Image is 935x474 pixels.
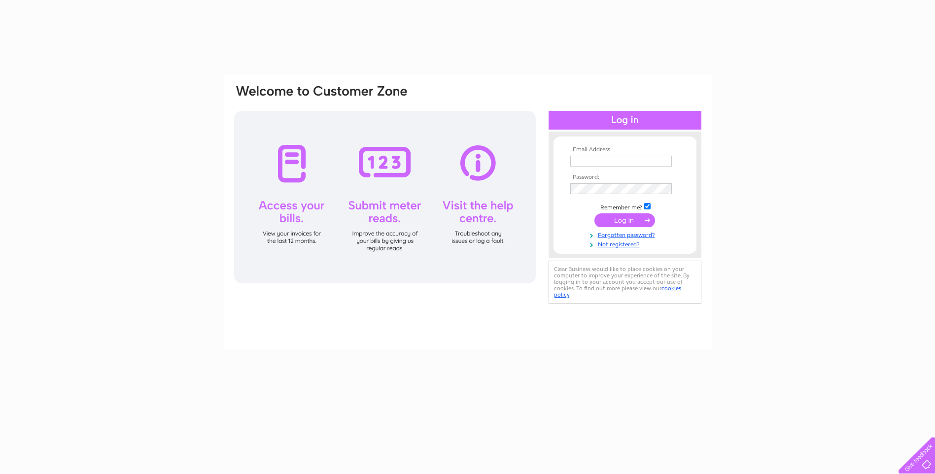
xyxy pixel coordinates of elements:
[568,174,682,181] th: Password:
[570,230,682,239] a: Forgotten password?
[554,285,681,298] a: cookies policy
[570,239,682,248] a: Not registered?
[594,213,655,227] input: Submit
[549,261,701,304] div: Clear Business would like to place cookies on your computer to improve your experience of the sit...
[568,146,682,153] th: Email Address:
[568,202,682,211] td: Remember me?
